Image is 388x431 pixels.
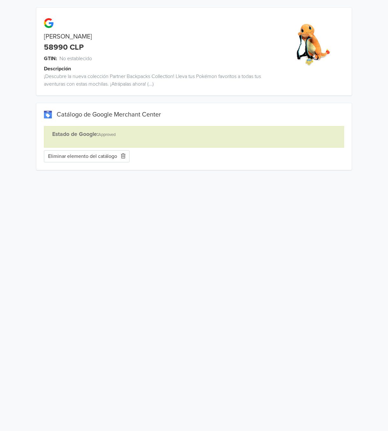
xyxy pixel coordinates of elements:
[288,20,336,68] img: product_image
[36,33,273,40] div: [PERSON_NAME]
[52,130,336,138] p: Approved
[44,55,57,62] span: GTIN:
[44,111,344,118] div: Catálogo de Google Merchant Center
[44,43,84,52] div: 58990 CLP
[52,131,98,138] b: Estado de Google:
[44,150,130,162] button: Eliminar elemento del catálogo
[36,73,273,88] div: ¡Descubre la nueva colección Partner Backpacks Collection! Lleva tus Pokémon favoritos a todas tu...
[44,65,280,73] div: Descripción
[60,55,92,62] span: No establecido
